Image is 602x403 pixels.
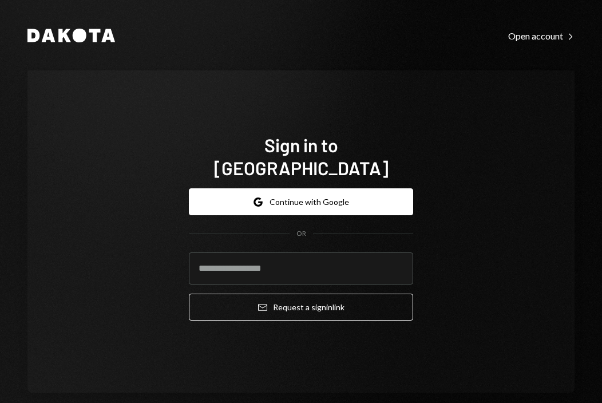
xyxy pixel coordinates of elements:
[189,294,413,321] button: Request a signinlink
[508,29,575,42] a: Open account
[296,229,306,239] div: OR
[189,188,413,215] button: Continue with Google
[508,30,575,42] div: Open account
[189,133,413,179] h1: Sign in to [GEOGRAPHIC_DATA]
